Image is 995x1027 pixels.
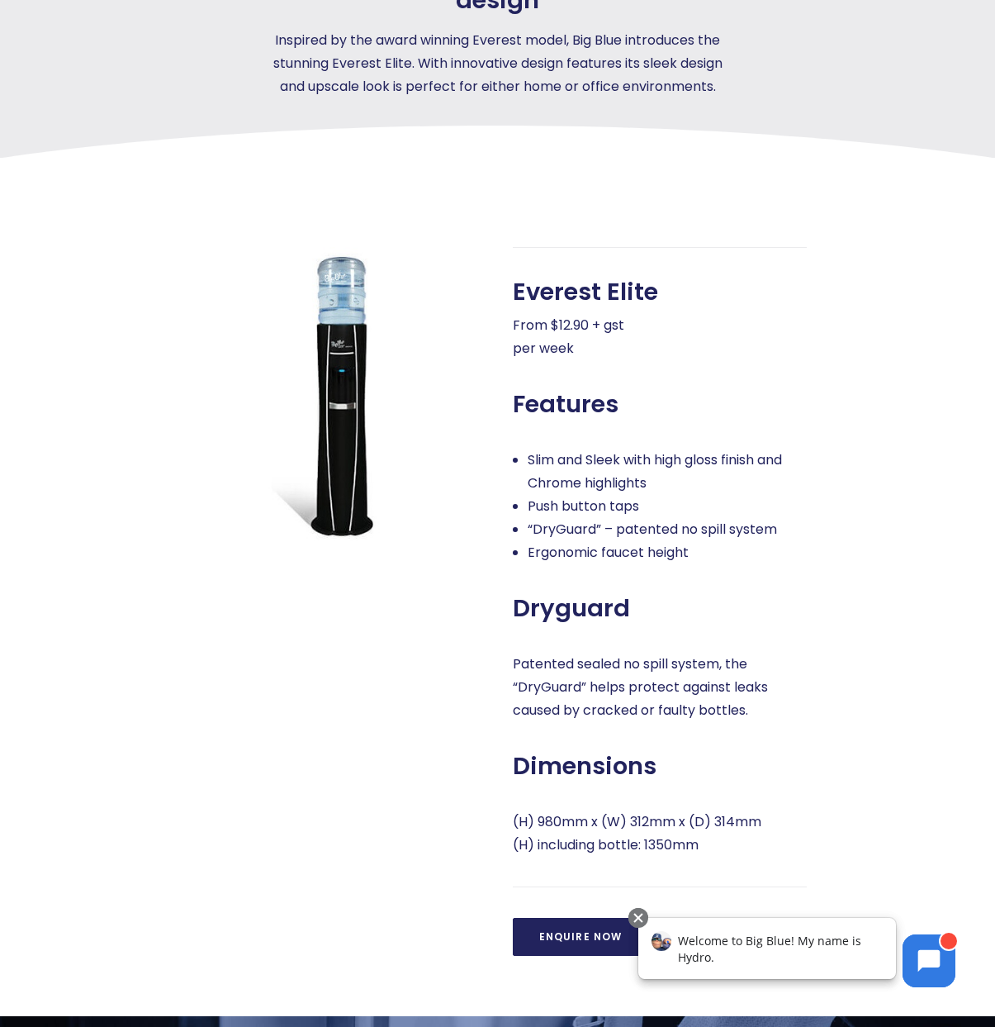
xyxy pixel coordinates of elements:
img: Avatar [31,26,50,46]
a: Enquire Now [513,918,649,956]
span: Dimensions [513,752,656,781]
span: Welcome to Big Blue! My name is Hydro. [57,28,240,60]
span: Features [513,390,618,419]
p: Inspired by the award winning Everest model, Big Blue introduces the stunning Everest Elite. With... [270,29,726,98]
iframe: Chatbot [621,905,972,1004]
span: Everest Elite [513,278,658,307]
li: Ergonomic faucet height [528,541,807,564]
p: Patented sealed no spill system, the “DryGuard” helps protect against leaks caused by cracked or ... [513,653,807,722]
span: Dryguard [513,594,630,623]
li: Push button taps [528,495,807,518]
li: “DryGuard” – patented no spill system [528,518,807,541]
p: From $12.90 + gst per week [513,314,807,360]
p: (H) 980mm x (W) 312mm x (D) 314mm (H) including bottle: 1350mm [513,811,807,857]
li: Slim and Sleek with high gloss finish and Chrome highlights [528,449,807,495]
